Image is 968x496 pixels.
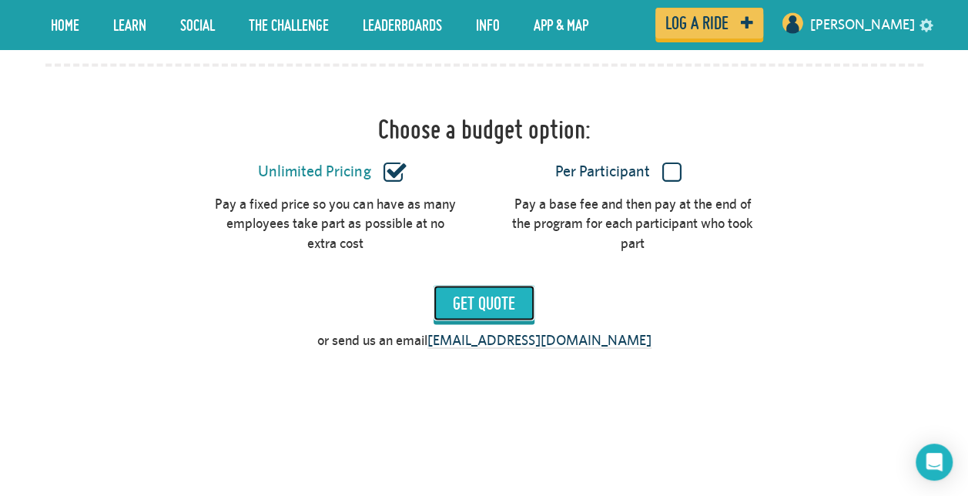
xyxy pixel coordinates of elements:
[464,5,511,44] a: Info
[919,17,933,32] a: settings drop down toggle
[427,331,651,348] a: [EMAIL_ADDRESS][DOMAIN_NAME]
[102,5,158,44] a: LEARN
[780,11,805,35] img: User profile image
[211,161,453,181] label: Unlimited Pricing
[916,444,953,481] div: Open Intercom Messenger
[317,330,651,350] p: or send us an email
[169,5,226,44] a: Social
[39,5,91,44] a: Home
[665,16,729,30] span: Log a ride
[497,161,739,181] label: Per Participant
[434,285,534,320] input: Get Quote
[351,5,454,44] a: Leaderboards
[378,113,591,144] h1: Choose a budget option:
[810,6,915,43] a: [PERSON_NAME]
[655,8,763,39] a: Log a ride
[237,5,340,44] a: The Challenge
[512,193,754,253] div: Pay a base fee and then pay at the end of the program for each participant who took part
[522,5,600,44] a: App & Map
[214,193,456,253] div: Pay a fixed price so you can have as many employees take part as possible at no extra cost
